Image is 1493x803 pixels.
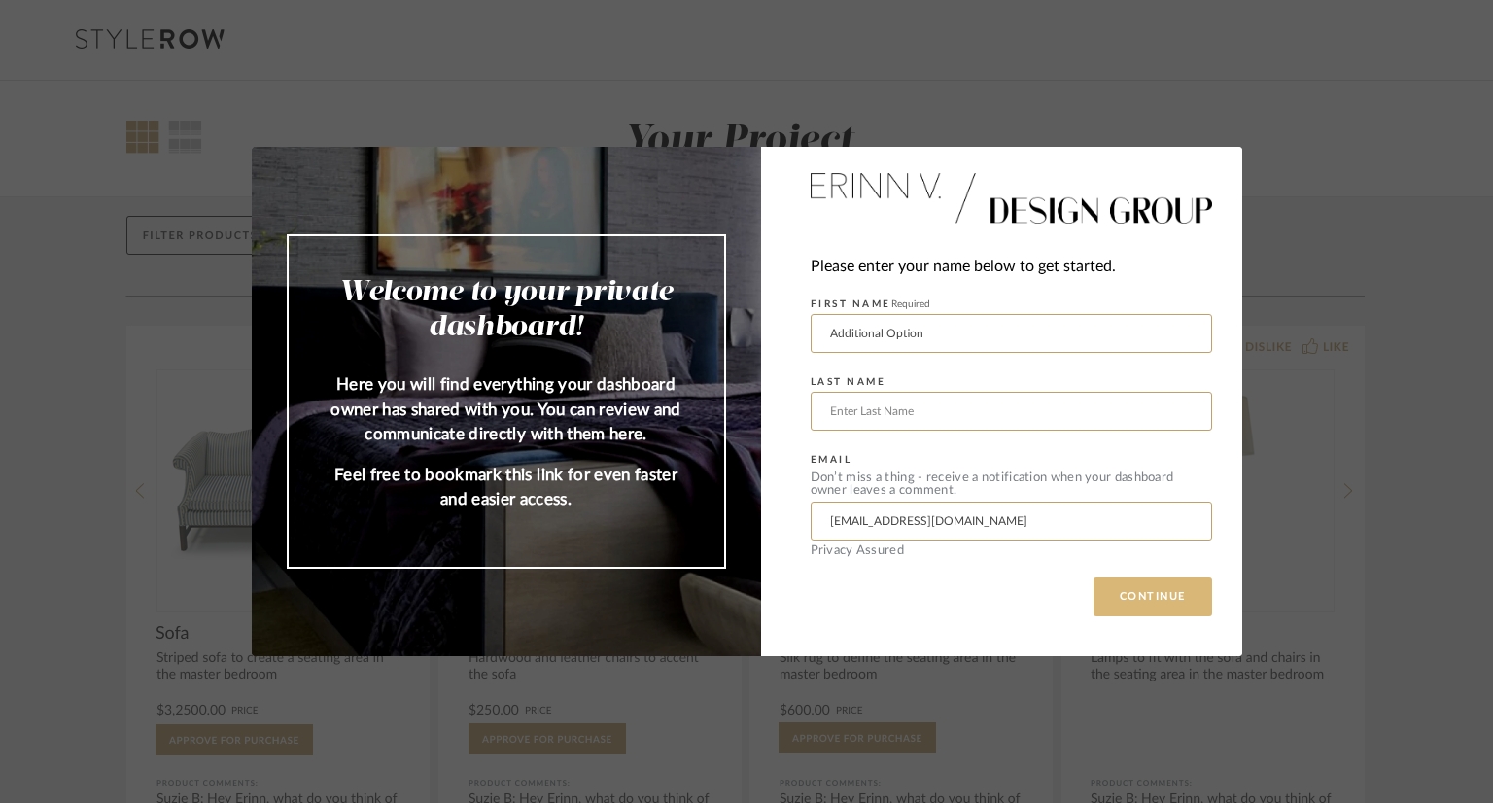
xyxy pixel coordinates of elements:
div: Privacy Assured [811,544,1212,557]
input: Enter First Name [811,314,1212,353]
label: EMAIL [811,454,852,466]
input: Enter Email [811,502,1212,541]
button: CONTINUE [1094,577,1212,616]
label: FIRST NAME [811,298,930,310]
input: Enter Last Name [811,392,1212,431]
p: Here you will find everything your dashboard owner has shared with you. You can review and commun... [328,372,685,447]
div: Please enter your name below to get started. [811,254,1212,280]
label: LAST NAME [811,376,886,388]
h2: Welcome to your private dashboard! [328,275,685,345]
p: Feel free to bookmark this link for even faster and easier access. [328,463,685,512]
span: Required [891,299,930,309]
div: Don’t miss a thing - receive a notification when your dashboard owner leaves a comment. [811,471,1212,497]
